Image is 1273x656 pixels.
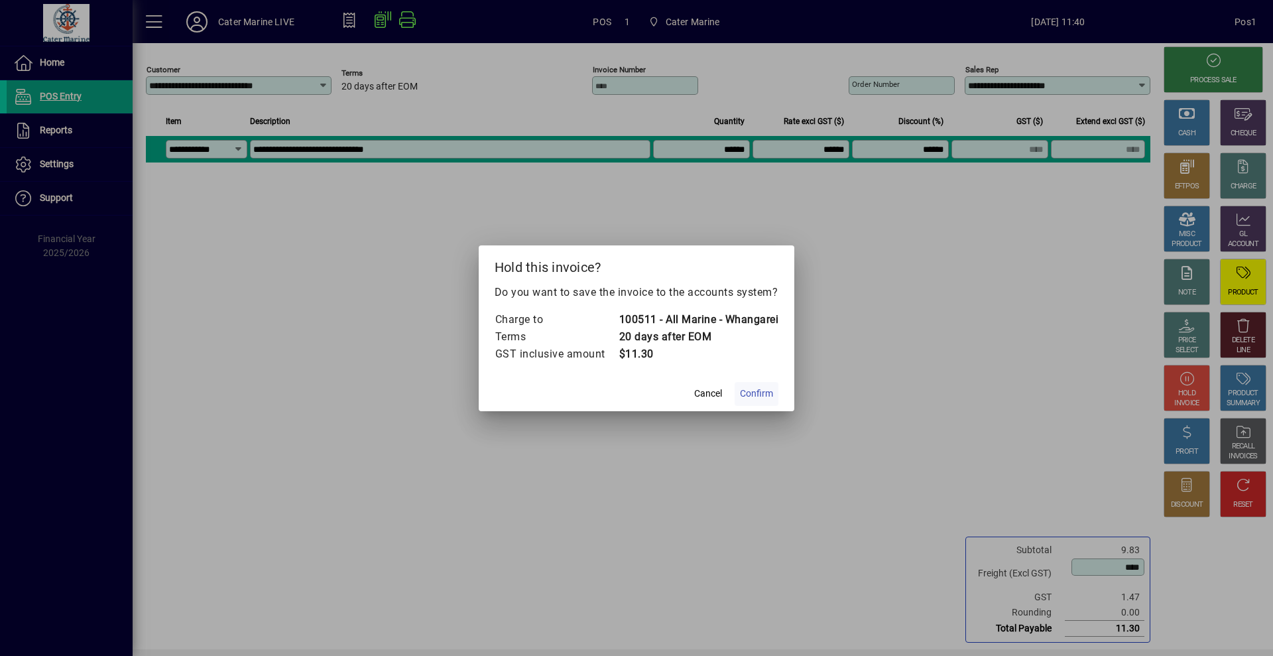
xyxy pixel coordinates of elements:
button: Cancel [687,382,729,406]
td: 20 days after EOM [619,328,779,346]
td: Charge to [495,311,619,328]
p: Do you want to save the invoice to the accounts system? [495,285,779,300]
span: Confirm [740,387,773,401]
td: Terms [495,328,619,346]
button: Confirm [735,382,778,406]
td: 100511 - All Marine - Whangarei [619,311,779,328]
td: GST inclusive amount [495,346,619,363]
span: Cancel [694,387,722,401]
td: $11.30 [619,346,779,363]
h2: Hold this invoice? [479,245,795,284]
